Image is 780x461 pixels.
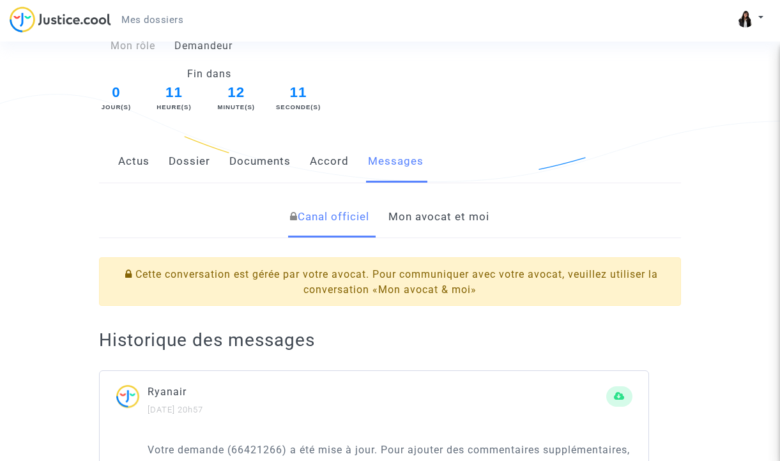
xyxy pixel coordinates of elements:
[213,82,259,103] span: 12
[148,384,606,400] p: Ryanair
[290,196,369,238] a: Canal officiel
[275,82,321,103] span: 11
[169,140,210,183] a: Dossier
[275,103,321,112] div: Seconde(s)
[368,140,424,183] a: Messages
[111,10,194,29] a: Mes dossiers
[99,257,681,306] div: Cette conversation est gérée par votre avocat. Pour communiquer avec votre avocat, veuillez utili...
[229,140,291,183] a: Documents
[99,329,681,351] h2: Historique des messages
[151,82,197,103] span: 11
[310,140,349,183] a: Accord
[10,6,111,33] img: jc-logo.svg
[148,405,203,414] small: [DATE] 20h57
[98,82,135,103] span: 0
[151,103,197,112] div: Heure(s)
[737,10,754,27] img: ACg8ocJjQgf5U90bnYpA2VNYcf6GepGIrG8UlbUBbvx_r29gS4eBDDr5=s96-c
[213,103,259,112] div: Minute(s)
[121,14,183,26] span: Mes dossiers
[89,38,165,54] div: Mon rôle
[118,140,149,183] a: Actus
[98,103,135,112] div: Jour(s)
[116,384,148,416] img: ...
[388,196,489,238] a: Mon avocat et moi
[89,66,330,82] div: Fin dans
[165,38,390,54] div: Demandeur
